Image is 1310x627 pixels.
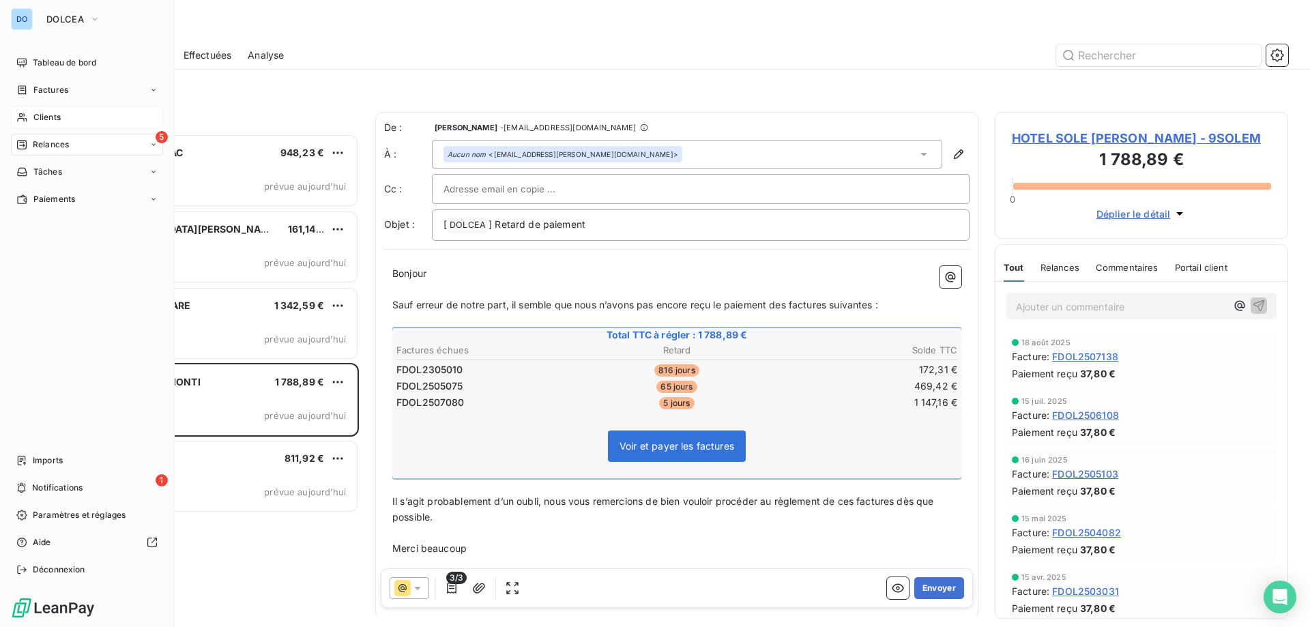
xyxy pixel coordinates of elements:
[288,223,325,235] span: 161,14 €
[1021,456,1068,464] span: 16 juin 2025
[435,123,497,132] span: [PERSON_NAME]
[443,179,590,199] input: Adresse email en copie ...
[448,218,488,233] span: DOLCEA
[285,452,324,464] span: 811,92 €
[33,138,69,151] span: Relances
[620,440,734,452] span: Voir et payer les factures
[656,381,697,393] span: 65 jours
[11,52,163,74] a: Tableau de bord
[1012,408,1049,422] span: Facture :
[659,397,694,409] span: 5 jours
[33,57,96,69] span: Tableau de bord
[11,188,163,210] a: Paiements
[1012,366,1077,381] span: Paiement reçu
[1096,262,1159,273] span: Commentaires
[583,343,770,358] th: Retard
[33,84,68,96] span: Factures
[396,363,463,377] span: FDOL2305010
[384,218,415,230] span: Objet :
[11,597,96,619] img: Logo LeanPay
[772,395,958,410] td: 1 147,16 €
[1010,194,1015,205] span: 0
[392,299,878,310] span: Sauf erreur de notre part, il semble que nous n’avons pas encore reçu le paiement des factures su...
[96,223,280,235] span: [GEOGRAPHIC_DATA][PERSON_NAME]
[33,454,63,467] span: Imports
[1080,425,1116,439] span: 37,80 €
[654,364,699,377] span: 816 jours
[1012,349,1049,364] span: Facture :
[46,14,84,25] span: DOLCEA
[384,182,432,196] label: Cc :
[448,149,678,159] div: <[EMAIL_ADDRESS][PERSON_NAME][DOMAIN_NAME]>
[446,572,467,584] span: 3/3
[264,334,346,345] span: prévue aujourd’hui
[1080,601,1116,615] span: 37,80 €
[264,410,346,421] span: prévue aujourd’hui
[1004,262,1024,273] span: Tout
[33,193,75,205] span: Paiements
[156,474,168,486] span: 1
[392,267,426,279] span: Bonjour
[384,147,432,161] label: À :
[156,131,168,143] span: 5
[1012,467,1049,481] span: Facture :
[1012,129,1271,147] span: HOTEL SOLE [PERSON_NAME] - 9SOLEM
[280,147,324,158] span: 948,23 €
[1012,525,1049,540] span: Facture :
[184,48,232,62] span: Effectuées
[1080,484,1116,498] span: 37,80 €
[772,343,958,358] th: Solde TTC
[394,328,959,342] span: Total TTC à régler : 1 788,89 €
[500,123,636,132] span: - [EMAIL_ADDRESS][DOMAIN_NAME]
[65,134,359,627] div: grid
[1264,581,1296,613] div: Open Intercom Messenger
[1021,514,1067,523] span: 15 mai 2025
[11,161,163,183] a: Tâches
[396,343,582,358] th: Factures échues
[11,504,163,526] a: Paramètres et réglages
[489,218,585,230] span: ] Retard de paiement
[11,79,163,101] a: Factures
[1012,147,1271,175] h3: 1 788,89 €
[1040,262,1079,273] span: Relances
[1012,542,1077,557] span: Paiement reçu
[1080,366,1116,381] span: 37,80 €
[33,536,51,549] span: Aide
[914,577,964,599] button: Envoyer
[1175,262,1227,273] span: Portail client
[274,300,325,311] span: 1 342,59 €
[1012,601,1077,615] span: Paiement reçu
[1012,584,1049,598] span: Facture :
[1052,525,1121,540] span: FDOL2504082
[384,121,432,134] span: De :
[32,482,83,494] span: Notifications
[275,376,325,388] span: 1 788,89 €
[1021,338,1071,347] span: 18 août 2025
[1080,542,1116,557] span: 37,80 €
[11,531,163,553] a: Aide
[264,257,346,268] span: prévue aujourd’hui
[264,486,346,497] span: prévue aujourd’hui
[1021,397,1067,405] span: 15 juil. 2025
[1052,408,1119,422] span: FDOL2506108
[1012,484,1077,498] span: Paiement reçu
[33,564,85,576] span: Déconnexion
[264,181,346,192] span: prévue aujourd’hui
[772,379,958,394] td: 469,42 €
[443,218,447,230] span: [
[1052,584,1119,598] span: FDOL2503031
[396,379,463,393] span: FDOL2505075
[1092,206,1191,222] button: Déplier le détail
[11,8,33,30] div: DO
[396,396,465,409] span: FDOL2507080
[1012,425,1077,439] span: Paiement reçu
[1096,207,1171,221] span: Déplier le détail
[1052,349,1118,364] span: FDOL2507138
[448,149,486,159] em: Aucun nom
[33,111,61,123] span: Clients
[1056,44,1261,66] input: Rechercher
[772,362,958,377] td: 172,31 €
[33,509,126,521] span: Paramètres et réglages
[392,495,937,523] span: Il s’agit probablement d’un oubli, nous vous remercions de bien vouloir procéder au règlement de ...
[11,450,163,471] a: Imports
